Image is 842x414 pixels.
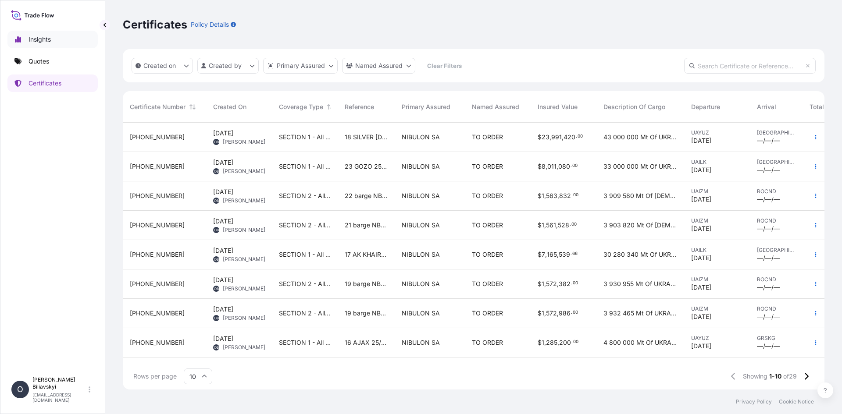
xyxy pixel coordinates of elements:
[544,340,546,346] span: ,
[325,102,335,112] button: Sort
[546,310,557,316] span: 572
[213,217,233,226] span: [DATE]
[757,247,796,254] span: [GEOGRAPHIC_DATA]
[757,335,796,342] span: GRSKG
[197,58,259,74] button: createdBy Filter options
[213,129,233,138] span: [DATE]
[214,196,219,205] span: OB
[578,135,583,138] span: 00
[573,194,578,197] span: 00
[559,281,571,287] span: 382
[757,276,796,283] span: ROCND
[546,163,547,170] span: ,
[472,103,519,111] span: Named Assured
[133,372,177,381] span: Rows per page
[549,134,551,140] span: ,
[214,255,219,264] span: OB
[544,222,546,228] span: ,
[757,103,776,111] span: Arrival
[213,276,233,284] span: [DATE]
[345,250,388,259] span: 17 AK KHAIRA 24/097
[571,164,572,167] span: .
[402,309,440,318] span: NIBULON SA
[345,221,388,230] span: 21 barge NBL-005
[213,188,233,196] span: [DATE]
[691,188,743,195] span: UAIZM
[402,191,440,200] span: NIBULON SA
[576,135,577,138] span: .
[559,310,571,316] span: 986
[757,129,796,136] span: [GEOGRAPHIC_DATA]
[538,163,542,170] span: $
[472,250,503,259] span: TO ORDER
[345,309,388,318] span: 19 barge NBL-008-2
[691,342,711,350] span: [DATE]
[779,398,814,405] p: Cookie Notice
[538,281,542,287] span: $
[573,282,578,285] span: 00
[7,31,98,48] a: Insights
[691,254,711,262] span: [DATE]
[213,158,233,167] span: [DATE]
[279,280,331,288] span: SECTION 2 - All risks EX GOT + WSRCC after Bosphorus Strait EX Red Sea
[570,223,571,226] span: .
[213,103,246,111] span: Created On
[557,310,559,316] span: ,
[420,59,469,73] button: Clear Filters
[546,281,557,287] span: 572
[402,221,440,230] span: NIBULON SA
[542,222,544,228] span: 1
[603,280,677,288] span: 3 930 955 Mt Of UKRAINIAN CONVENTIONAL RAPESEEDS 00 CROP 2025 IN BULK The Insured Value 100
[277,61,325,70] p: Primary Assured
[472,309,503,318] span: TO ORDER
[571,311,572,314] span: .
[130,162,185,171] span: [PHONE_NUMBER]
[547,163,557,170] span: 011
[223,226,265,234] span: [PERSON_NAME]
[757,188,796,195] span: ROCND
[279,162,331,171] span: SECTION 1 - All risks INC GOT + WSRCC after Bosphorus Strait EX Red sea
[427,61,462,70] p: Clear Filters
[130,191,185,200] span: [PHONE_NUMBER]
[223,197,265,204] span: [PERSON_NAME]
[546,340,557,346] span: 285
[402,250,440,259] span: NIBULON SA
[209,61,242,70] p: Created by
[603,133,677,142] span: 43 000 000 Mt Of UKRAINIAN SUSTAINABLE NON GMO 00 RAPESEED CROP 2025 IN BULK The Insured Value 10...
[538,251,542,258] span: $
[130,338,185,347] span: [PHONE_NUMBER]
[279,133,331,142] span: SECTION 1 - All risks INC GOT + WSRCC after Bosphorus Strait EX Red sea
[402,338,440,347] span: NIBULON SA
[279,191,331,200] span: SECTION 2 - All risks EX GOT + WSRCC after Bosphorus Strait EX Red Sea
[684,58,816,74] input: Search Certificate or Reference...
[17,385,23,394] span: O
[691,166,711,174] span: [DATE]
[545,251,547,258] span: ,
[223,256,265,263] span: [PERSON_NAME]
[130,103,186,111] span: Certificate Number
[557,281,559,287] span: ,
[7,53,98,70] a: Quotes
[214,167,219,176] span: OB
[573,311,578,314] span: 00
[603,162,677,171] span: 33 000 000 Mt Of UKRAINIAN WHEAT CROP 2025 The Insured Value 102 The Insured Risks As Per GAFTA 72
[542,134,549,140] span: 23
[544,310,546,316] span: ,
[558,222,569,228] span: 528
[603,338,677,347] span: 4 800 000 Mt Of UKRAINIAN CORN IN BULK CROP 2024 The Insured Value 102 The Insured Risks As Per G...
[263,58,338,74] button: distributor Filter options
[691,224,711,233] span: [DATE]
[757,254,780,262] span: —/—/—
[345,338,388,347] span: 16 AJAX 25/001
[691,247,743,254] span: UAILK
[603,191,677,200] span: 3 909 580 Mt Of [DEMOGRAPHIC_DATA] CONVENTIONAL 00 RAPESEEDS NON GMO SUSTAINABLE IN BULK CROP 202...
[691,217,743,224] span: UAIZM
[538,193,542,199] span: $
[542,340,544,346] span: 1
[223,315,265,322] span: [PERSON_NAME]
[757,166,780,174] span: —/—/—
[571,223,577,226] span: 00
[214,343,219,352] span: OB
[402,162,440,171] span: NIBULON SA
[542,251,545,258] span: 7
